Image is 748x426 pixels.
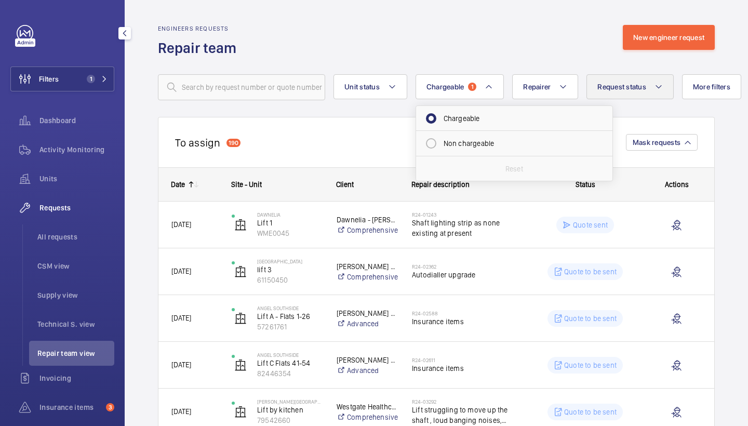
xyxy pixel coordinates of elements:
[597,83,646,91] span: Request status
[337,225,398,235] a: Comprehensive
[158,74,325,100] input: Search by request number or quote number
[257,258,323,264] p: [GEOGRAPHIC_DATA]
[171,220,191,229] span: [DATE]
[106,403,114,411] span: 3
[234,359,247,371] img: elevator.svg
[412,405,518,425] span: Lift struggling to move up the shaft , loud banging noises, repair team to check under car
[337,272,398,282] a: Comprehensive
[257,415,323,425] p: 79542660
[39,115,114,126] span: Dashboard
[257,368,323,379] p: 82446354
[257,311,323,322] p: Lift A - Flats 1-26
[37,290,114,300] span: Supply view
[337,318,398,329] a: Advanced
[231,180,262,189] span: Site - Unit
[87,75,95,83] span: 1
[682,74,741,99] button: More filters
[257,352,323,358] p: Angel Southside
[257,322,323,332] p: 57261761
[633,138,680,147] span: Mask requests
[10,66,114,91] button: Filters1
[37,261,114,271] span: CSM view
[416,74,504,99] button: Chargeable1
[564,360,617,370] p: Quote to be sent
[412,363,518,374] span: Insurance items
[257,264,323,275] p: lift 3
[693,83,730,91] span: More filters
[576,180,595,189] span: Status
[171,314,191,322] span: [DATE]
[412,316,518,327] span: Insurance items
[468,83,476,91] span: 1
[573,220,608,230] p: Quote sent
[175,136,220,149] h2: To assign
[257,405,323,415] p: Lift by kitchen
[336,180,354,189] span: Client
[171,180,185,189] div: Date
[158,248,714,295] div: Press SPACE to select this row.
[337,402,398,412] p: Westgate Healthcare
[158,295,714,342] div: Press SPACE to select this row.
[171,361,191,369] span: [DATE]
[426,83,464,91] span: Chargeable
[158,25,243,32] h2: Engineers requests
[37,319,114,329] span: Technical S. view
[257,358,323,368] p: Lift C Flats 41-54
[171,407,191,416] span: [DATE]
[158,38,243,58] h1: Repair team
[412,211,518,218] h2: R24-01243
[411,180,470,189] span: Repair description
[257,218,323,228] p: Lift 1
[39,203,114,213] span: Requests
[257,275,323,285] p: 61150450
[39,373,114,383] span: Invoicing
[623,25,715,50] button: New engineer request
[337,261,398,272] p: [PERSON_NAME] & Co - [GEOGRAPHIC_DATA]
[158,202,714,248] div: Press SPACE to select this row.
[39,402,102,412] span: Insurance items
[512,74,578,99] button: Repairer
[337,412,398,422] a: Comprehensive
[412,398,518,405] h2: R24-03292
[234,265,247,278] img: elevator.svg
[564,313,617,324] p: Quote to be sent
[39,74,59,84] span: Filters
[234,312,247,325] img: elevator.svg
[665,180,689,189] span: Actions
[37,232,114,242] span: All requests
[333,74,407,99] button: Unit status
[337,365,398,376] a: Advanced
[337,215,398,225] p: Dawnelia - [PERSON_NAME]
[412,310,518,316] h2: R24-02588
[257,398,323,405] p: [PERSON_NAME][GEOGRAPHIC_DATA]
[344,83,380,91] span: Unit status
[412,270,518,280] span: Autodialler upgrade
[505,164,523,174] p: Reset
[626,134,698,151] button: Mask requests
[412,218,518,238] span: Shaft lighting strip as none existing at present
[226,139,241,147] div: 190
[564,267,617,277] p: Quote to be sent
[234,219,247,231] img: elevator.svg
[412,263,518,270] h2: R24-02362
[37,348,114,358] span: Repair team view
[171,267,191,275] span: [DATE]
[257,211,323,218] p: Dawnelia
[337,355,398,365] p: [PERSON_NAME] Street Management Company Limited
[234,406,247,418] img: elevator.svg
[257,305,323,311] p: Angel Southside
[39,144,114,155] span: Activity Monitoring
[158,342,714,389] div: Press SPACE to select this row.
[412,357,518,363] h2: R24-02611
[523,83,551,91] span: Repairer
[586,74,674,99] button: Request status
[564,407,617,417] p: Quote to be sent
[257,228,323,238] p: WME0045
[39,174,114,184] span: Units
[337,308,398,318] p: [PERSON_NAME] Street Management Company Limited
